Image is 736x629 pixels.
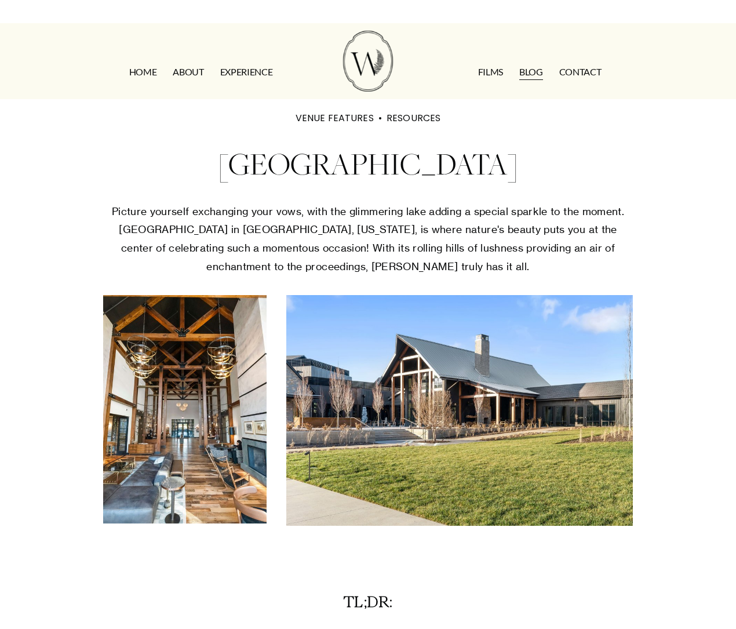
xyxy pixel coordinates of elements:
h1: [GEOGRAPHIC_DATA] [103,141,633,187]
a: RESOURCES [387,111,440,125]
a: VENUE FEATURES [296,111,374,125]
a: CONTACT [559,63,602,81]
a: HOME [129,63,157,81]
img: Wild Fern Weddings [343,31,393,92]
a: EXPERIENCE [220,63,273,81]
strong: TL;DR: [344,592,392,612]
a: FILMS [478,63,503,81]
a: ABOUT [173,63,203,81]
a: Blog [519,63,543,81]
p: Picture yourself exchanging your vows, with the glimmering lake adding a special sparkle to the m... [103,202,633,275]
